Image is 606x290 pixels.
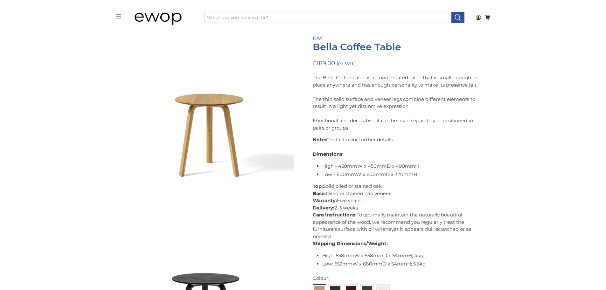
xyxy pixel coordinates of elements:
a: HAY Bella Coffee Table Oiled Oak 450 x 490 mm [122,12,294,184]
strong: Base: [313,190,326,196]
strong: Dimensions: [313,151,344,157]
strong: Care instructions: [313,212,357,218]
small: (ex VAT) [337,60,356,67]
p: Solid oiled or stained oak Oiled or stained oak veneer Five years 2-3 weeks To optimally maintain... [313,183,484,247]
li: Low: 653mmW x 680mmD x 54mmH; 5.6kg [322,260,484,268]
strong: Shipping Dimensions/Weight: [313,240,388,246]
strong: Delivery: [313,205,334,211]
input: What are you looking for? [204,12,452,23]
strong: Warranty: [313,197,337,203]
li: Low - 600mmW x 600mmD x 320mmH [322,171,484,178]
li: High: 538mmW x 538mmD x 54mmH; 4kg [322,252,484,259]
strong: Note: [313,137,326,143]
a: HAY [313,35,323,41]
a: Contact us [326,137,352,143]
p: The Bella Coffee Table is an understated table that is small enough to place anywhere and has eno... [313,74,484,131]
h1: Bella Coffee Table [313,42,484,53]
p: for further details [313,136,484,158]
div: Colour: [313,275,484,282]
span: £189.00 [313,60,335,67]
li: High - 450mmW x 450mmD x 490mmH [322,163,484,170]
strong: Top: [313,183,323,189]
